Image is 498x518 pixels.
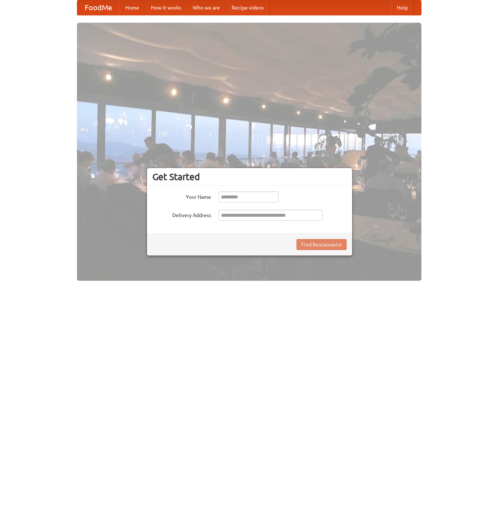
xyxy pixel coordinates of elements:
[187,0,226,15] a: Who we are
[119,0,145,15] a: Home
[152,210,211,219] label: Delivery Address
[145,0,187,15] a: How it works
[296,239,347,250] button: Find Restaurants!
[77,0,119,15] a: FoodMe
[226,0,270,15] a: Recipe videos
[152,191,211,201] label: Your Name
[152,171,347,182] h3: Get Started
[391,0,414,15] a: Help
